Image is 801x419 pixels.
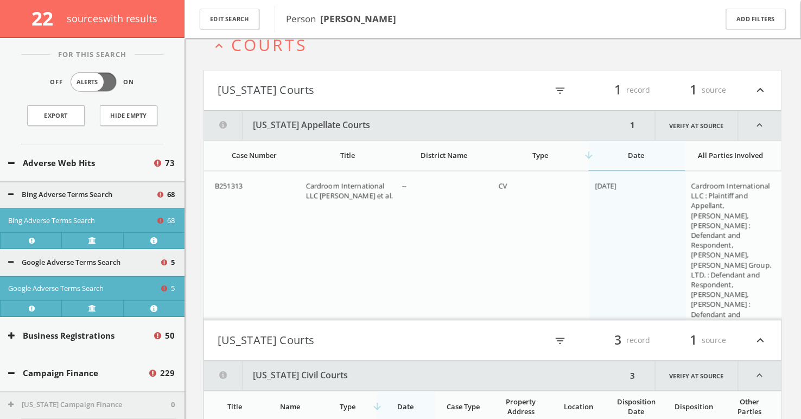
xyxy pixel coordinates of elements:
[204,361,627,391] button: [US_STATE] Civil Courts
[27,105,85,126] a: Export
[167,189,175,200] span: 68
[397,402,414,412] font: Date
[754,84,768,98] font: expand_less
[215,181,243,191] font: B251313
[31,5,62,31] span: 22
[754,120,766,131] font: expand_less
[160,367,175,379] span: 229
[218,81,493,100] button: [US_STATE] Courts
[165,157,175,169] span: 73
[554,85,566,97] font: filter_list
[340,402,355,412] font: Type
[498,397,544,417] div: Property Address
[253,370,348,382] font: [US_STATE] Civil Courts
[627,335,651,346] font: record
[61,300,123,316] a: Verify at source
[631,371,635,382] font: 3
[726,9,786,30] button: Add Filters
[671,402,717,412] div: Disposition
[614,397,659,417] div: Disposition Date
[212,36,782,54] button: expand_lessCourts
[320,12,396,25] b: [PERSON_NAME]
[218,332,493,350] button: [US_STATE] Courts
[8,215,156,226] button: Bing Adverse Terms Search
[690,81,697,99] font: 1
[754,370,766,382] font: expand_less
[702,85,727,96] font: source
[402,181,406,191] font: --
[165,329,175,342] span: 50
[171,257,175,268] span: 5
[595,181,617,191] font: [DATE]
[167,215,175,225] font: 68
[50,49,135,60] span: For This Search
[50,78,63,87] span: Off
[655,111,739,141] a: Verify at source
[228,402,243,412] font: Title
[286,12,396,25] span: Person
[204,172,783,320] div: grid
[232,151,277,161] font: Case Number
[8,283,160,294] button: Google Adverse Terms Search
[754,334,768,348] font: expand_less
[212,39,226,53] font: expand_less
[67,12,158,25] span: source s with results
[631,120,635,131] font: 1
[499,181,507,191] font: CV
[8,157,152,169] button: Adverse Web Hits
[200,9,259,30] button: Edit Search
[204,111,627,141] button: [US_STATE] Appellate Courts
[171,399,175,409] font: 0
[628,151,645,161] font: Date
[8,329,152,342] button: Business Registrations
[372,402,383,412] font: arrow_downward
[340,151,355,161] font: Title
[447,402,480,412] font: Case Type
[627,85,651,96] font: record
[691,181,772,340] font: Cardroom International LLC : Plaintiff and Appellant, [PERSON_NAME], [PERSON_NAME] : Defendant an...
[615,81,622,99] font: 1
[124,78,135,87] span: On
[421,151,467,161] font: District Name
[8,399,171,410] button: [US_STATE] Campaign Finance
[280,402,300,412] font: Name
[218,83,314,98] font: [US_STATE] Courts
[698,151,763,161] font: All Parties Involved
[231,34,307,56] span: Courts
[8,257,160,268] button: Google Adverse Terms Search
[100,105,157,126] button: Hide Empty
[702,335,727,346] font: source
[670,372,724,380] font: Verify at source
[171,283,175,293] font: 5
[61,232,123,249] a: Verify at source
[556,402,601,412] div: Location
[8,189,156,200] button: Bing Adverse Terms Search
[554,335,566,347] font: filter_list
[532,151,548,161] font: Type
[583,150,594,161] font: arrow_downward
[670,122,724,130] font: Verify at source
[655,361,739,391] a: Verify at source
[253,119,371,131] font: [US_STATE] Appellate Courts
[8,283,104,293] font: Google Adverse Terms Search
[306,181,393,201] font: Cardroom International LLC [PERSON_NAME] et al.
[615,332,622,349] font: 3
[8,215,95,225] font: Bing Adverse Terms Search
[218,333,314,348] font: [US_STATE] Courts
[729,397,771,417] div: Other Parties
[690,332,697,349] font: 1
[8,367,148,379] button: Campaign Finance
